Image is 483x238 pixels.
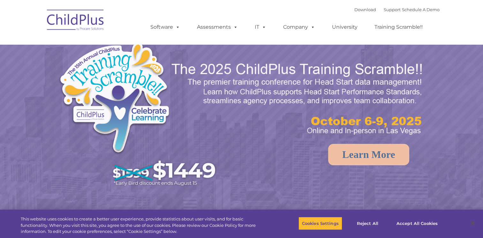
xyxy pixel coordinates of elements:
button: Accept All Cookies [393,217,441,230]
a: IT [248,21,273,33]
button: Reject All [348,217,388,230]
a: Support [384,7,401,12]
button: Close [466,216,480,230]
a: Company [277,21,321,33]
a: Training Scramble!! [368,21,429,33]
font: | [354,7,440,12]
a: Schedule A Demo [402,7,440,12]
a: Software [144,21,186,33]
button: Cookies Settings [298,217,342,230]
a: Learn More [328,144,409,165]
a: University [326,21,364,33]
img: ChildPlus by Procare Solutions [44,5,108,37]
div: This website uses cookies to create a better user experience, provide statistics about user visit... [21,216,266,235]
a: Assessments [191,21,244,33]
a: Download [354,7,376,12]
